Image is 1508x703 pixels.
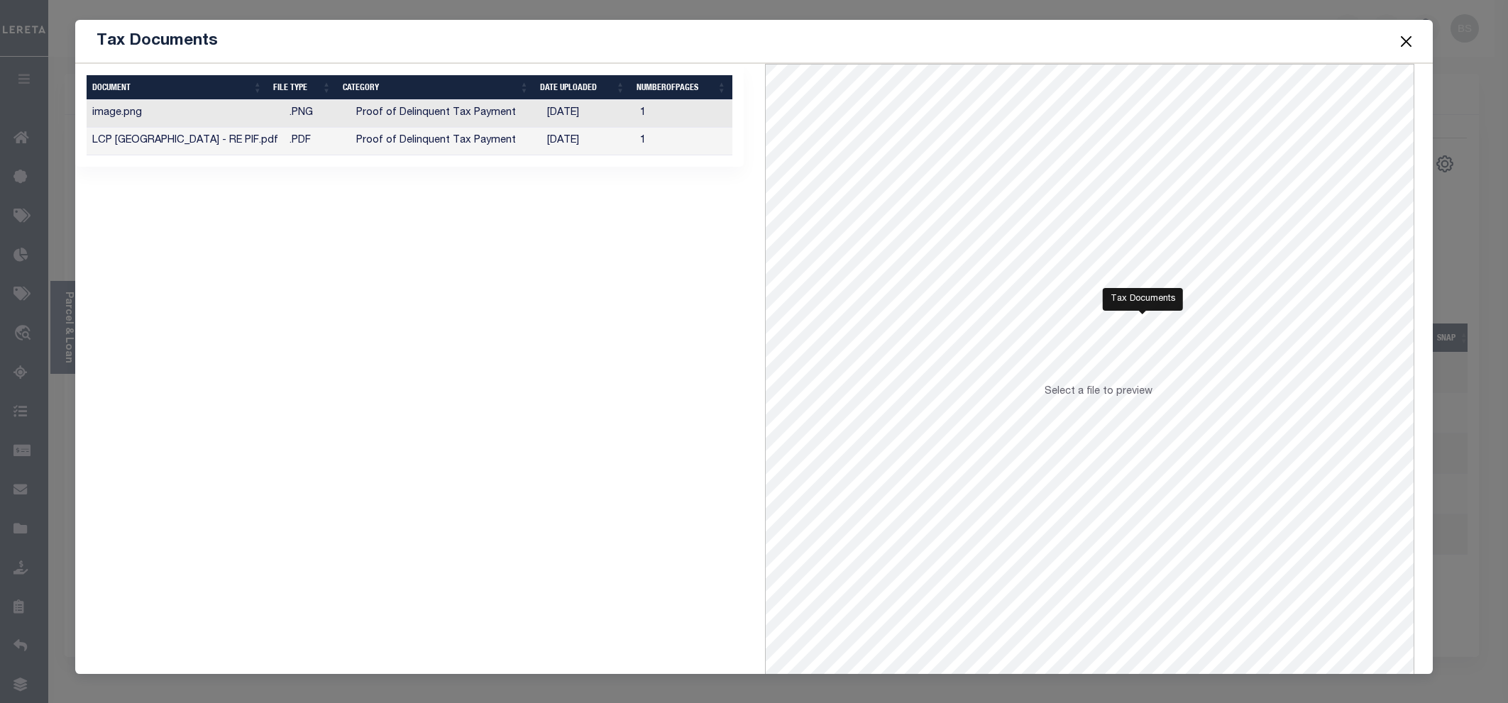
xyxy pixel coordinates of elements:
div: Tax Documents [1103,288,1183,311]
th: CATEGORY: activate to sort column ascending [337,75,534,100]
td: Proof of Delinquent Tax Payment [351,100,541,128]
th: FILE TYPE: activate to sort column ascending [268,75,336,100]
td: [DATE] [541,100,634,128]
td: [DATE] [541,128,634,155]
span: Select a file to preview [1045,387,1152,397]
td: Proof of Delinquent Tax Payment [351,128,541,155]
th: Date Uploaded: activate to sort column ascending [534,75,631,100]
td: LCP [GEOGRAPHIC_DATA] - RE PIF.pdf [87,128,284,155]
td: .PDF [284,128,351,155]
td: 1 [634,128,732,155]
td: 1 [634,100,732,128]
td: image.png [87,100,284,128]
th: DOCUMENT: activate to sort column ascending [87,75,268,100]
td: .PNG [284,100,351,128]
th: NumberOfPages: activate to sort column ascending [631,75,732,100]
